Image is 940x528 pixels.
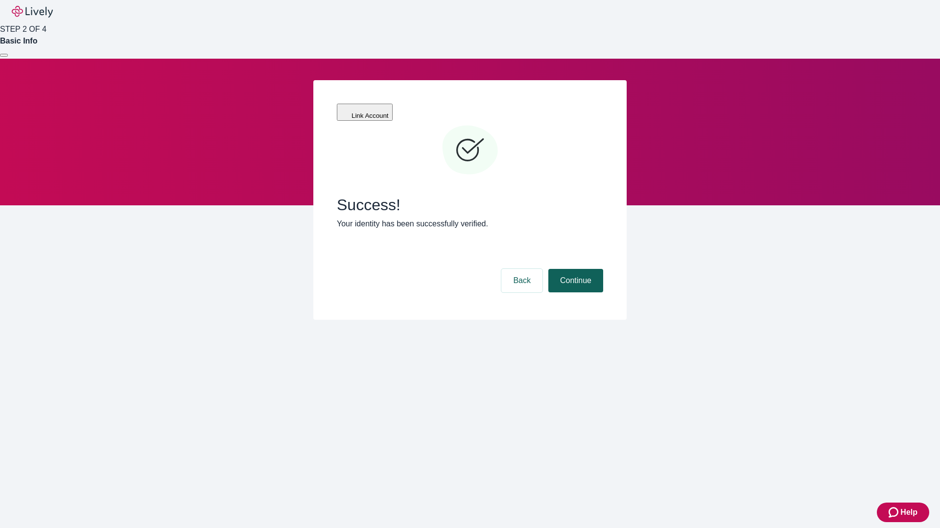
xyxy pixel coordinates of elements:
img: Lively [12,6,53,18]
button: Zendesk support iconHelp [877,503,929,522]
button: Back [501,269,542,292]
button: Link Account [337,104,393,121]
span: Success! [337,196,603,214]
p: Your identity has been successfully verified. [337,218,603,230]
button: Continue [548,269,603,292]
svg: Checkmark icon [441,121,499,180]
svg: Zendesk support icon [889,506,900,518]
span: Help [900,506,917,518]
